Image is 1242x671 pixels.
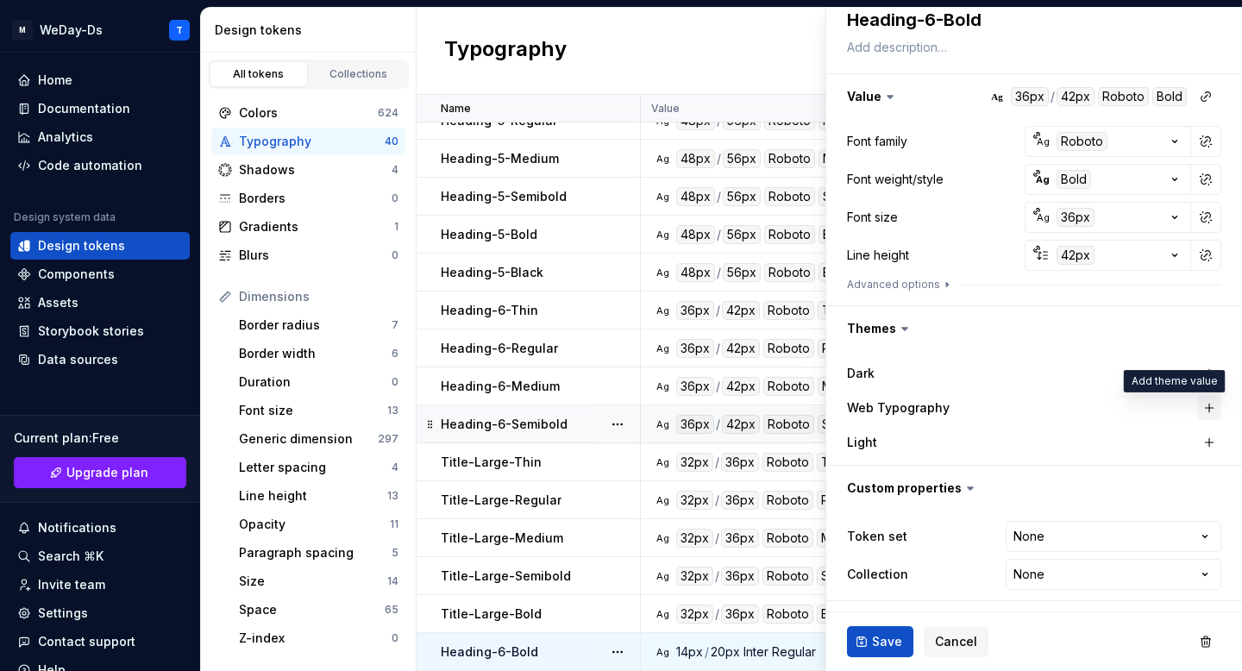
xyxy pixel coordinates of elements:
[232,397,405,424] a: Font size13
[10,232,190,260] a: Design tokens
[819,225,853,244] div: Bold
[655,266,669,279] div: Ag
[216,67,302,81] div: All tokens
[676,491,713,510] div: 32px
[721,529,759,548] div: 36px
[847,434,877,451] label: Light
[38,576,105,593] div: Invite team
[722,415,760,434] div: 42px
[38,519,116,536] div: Notifications
[847,171,944,188] div: Font weight/style
[239,247,392,264] div: Blurs
[1057,132,1107,151] div: Roboto
[763,377,814,396] div: Roboto
[10,628,190,655] button: Contact support
[211,99,405,127] a: Colors624
[441,102,471,116] p: Name
[1036,172,1050,186] div: Ag
[239,133,385,150] div: Typography
[3,11,197,48] button: MWeDay-DsT
[817,567,879,586] div: Semibold
[715,491,719,510] div: /
[387,574,398,588] div: 14
[10,95,190,122] a: Documentation
[762,605,813,624] div: Roboto
[847,626,913,657] button: Save
[847,365,875,382] label: Dark
[763,415,814,434] div: Roboto
[762,529,813,548] div: Roboto
[239,516,390,533] div: Opacity
[721,567,759,586] div: 36px
[847,247,909,264] div: Line height
[10,514,190,542] button: Notifications
[10,152,190,179] a: Code automation
[441,150,559,167] p: Heading-5-Medium
[441,302,538,319] p: Heading-6-Thin
[722,301,760,320] div: 42px
[10,599,190,627] a: Settings
[176,23,183,37] div: T
[676,301,714,320] div: 36px
[1025,126,1191,157] button: AgRoboto
[722,339,760,358] div: 42px
[717,149,721,168] div: /
[378,432,398,446] div: 297
[721,491,759,510] div: 36px
[847,278,954,292] button: Advanced options
[717,187,721,206] div: /
[847,399,950,417] label: Web Typography
[676,225,715,244] div: 48px
[1057,208,1095,227] div: 36px
[676,377,714,396] div: 36px
[655,190,669,204] div: Ag
[211,185,405,212] a: Borders0
[717,263,721,282] div: /
[1025,164,1191,195] button: AgBold
[441,454,542,471] p: Title-Large-Thin
[38,129,93,146] div: Analytics
[655,569,669,583] div: Ag
[723,225,761,244] div: 56px
[847,566,908,583] label: Collection
[10,289,190,317] a: Assets
[721,453,759,472] div: 36px
[378,106,398,120] div: 624
[392,375,398,389] div: 0
[764,263,815,282] div: Roboto
[723,187,761,206] div: 56px
[232,539,405,567] a: Paragraph spacing5
[817,453,850,472] div: Thin
[38,605,88,622] div: Settings
[444,35,567,66] h2: Typography
[715,529,719,548] div: /
[239,573,387,590] div: Size
[716,339,720,358] div: /
[211,128,405,155] a: Typography40
[935,633,977,650] span: Cancel
[392,347,398,361] div: 6
[10,260,190,288] a: Components
[239,190,392,207] div: Borders
[716,301,720,320] div: /
[385,135,398,148] div: 40
[392,191,398,205] div: 0
[239,104,378,122] div: Colors
[392,631,398,645] div: 0
[818,377,871,396] div: Medium
[239,630,392,647] div: Z-index
[232,340,405,367] a: Border width6
[10,571,190,599] a: Invite team
[676,605,713,624] div: 32px
[764,149,815,168] div: Roboto
[40,22,103,39] div: WeDay-Ds
[211,241,405,269] a: Blurs0
[722,377,760,396] div: 42px
[387,489,398,503] div: 13
[817,491,869,510] div: Regular
[232,596,405,624] a: Space65
[38,72,72,89] div: Home
[239,218,394,235] div: Gradients
[817,529,870,548] div: Medium
[38,351,118,368] div: Data sources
